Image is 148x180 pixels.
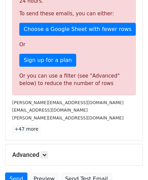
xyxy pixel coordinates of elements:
[19,54,76,67] a: Sign up for a plan
[12,151,136,159] h5: Advanced
[12,108,88,113] small: [EMAIL_ADDRESS][DOMAIN_NAME]
[19,41,129,48] p: Or
[12,125,41,133] a: +47 more
[12,100,124,105] small: [PERSON_NAME][EMAIL_ADDRESS][DOMAIN_NAME]
[19,10,129,17] p: To send these emails, you can either:
[114,147,148,180] iframe: Chat Widget
[12,115,124,120] small: [PERSON_NAME][EMAIL_ADDRESS][DOMAIN_NAME]
[19,23,136,36] a: Choose a Google Sheet with fewer rows
[19,72,129,87] div: Or you can use a filter (see "Advanced" below) to reduce the number of rows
